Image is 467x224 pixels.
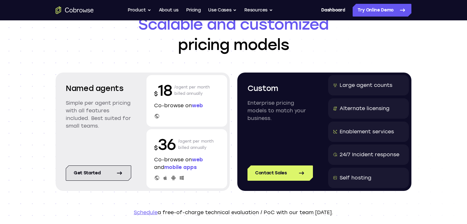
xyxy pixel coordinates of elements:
div: Enablement services [340,128,394,136]
span: web [192,157,203,163]
p: /agent per month billed annually [178,134,214,155]
p: Co-browse on [154,102,220,109]
p: 36 [154,134,176,155]
a: Schedule [134,209,158,215]
a: Dashboard [321,4,345,17]
span: mobile apps [164,164,197,170]
a: Try Online Demo [353,4,411,17]
h1: pricing models [56,14,411,55]
div: Large agent counts [340,81,392,89]
span: $ [154,144,158,151]
h2: Custom [247,83,313,94]
p: 18 [154,80,172,101]
span: web [192,102,203,108]
a: Pricing [186,4,201,17]
a: Get started [66,165,131,181]
div: 24/7 Incident response [340,151,399,158]
a: Go to the home page [56,6,94,14]
p: /agent per month billed annually [174,80,210,101]
p: Simple per agent pricing with all features included. Best suited for small teams. [66,99,131,130]
div: Self hosting [340,174,371,182]
p: Enterprise pricing models to match your business. [247,99,313,122]
span: Scalable and customized [56,14,411,34]
p: a free-of-charge technical evaluation / PoC with our team [DATE]. [56,209,411,216]
button: Use Cases [208,4,237,17]
button: Resources [244,4,273,17]
a: About us [159,4,179,17]
span: $ [154,90,158,97]
h2: Named agents [66,83,131,94]
button: Product [128,4,151,17]
p: Co-browse on and [154,156,220,171]
div: Alternate licensing [340,105,389,112]
a: Contact Sales [247,165,313,181]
